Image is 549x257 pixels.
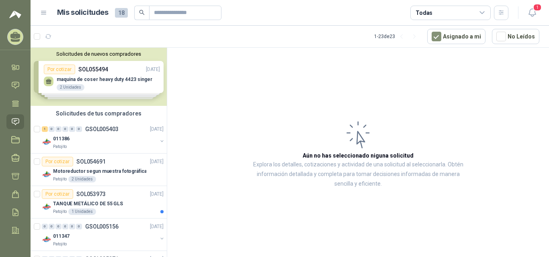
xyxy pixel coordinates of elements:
[55,224,61,229] div: 0
[42,189,73,199] div: Por cotizar
[150,158,164,166] p: [DATE]
[85,126,119,132] p: GSOL005403
[53,135,70,143] p: 011386
[57,7,109,18] h1: Mis solicitudes
[42,124,165,150] a: 1 0 0 0 0 0 GSOL005403[DATE] Company Logo011386Patojito
[42,157,73,166] div: Por cotizar
[68,208,96,215] div: 1 Unidades
[31,106,167,121] div: Solicitudes de tus compradores
[42,170,51,179] img: Company Logo
[49,126,55,132] div: 0
[416,8,432,17] div: Todas
[76,191,106,197] p: SOL053973
[76,224,82,229] div: 0
[115,8,128,18] span: 18
[42,137,51,147] img: Company Logo
[69,224,75,229] div: 0
[31,154,167,186] a: Por cotizarSOL054691[DATE] Company LogoMotoreductor segun muestra fotográficaPatojito2 Unidades
[42,126,48,132] div: 1
[139,10,145,15] span: search
[492,29,539,44] button: No Leídos
[69,126,75,132] div: 0
[42,222,165,247] a: 0 0 0 0 0 0 GSOL005156[DATE] Company Logo011347Patojito
[42,224,48,229] div: 0
[525,6,539,20] button: 1
[248,160,469,189] p: Explora los detalles, cotizaciones y actividad de una solicitud al seleccionarla. Obtén informaci...
[150,223,164,231] p: [DATE]
[9,10,21,19] img: Logo peakr
[62,224,68,229] div: 0
[53,200,123,208] p: TANQUE METÁLICO DE 55 GLS
[49,224,55,229] div: 0
[53,176,67,182] p: Patojito
[85,224,119,229] p: GSOL005156
[31,186,167,219] a: Por cotizarSOL053973[DATE] Company LogoTANQUE METÁLICO DE 55 GLSPatojito1 Unidades
[76,126,82,132] div: 0
[53,144,67,150] p: Patojito
[53,168,146,175] p: Motoreductor segun muestra fotográfica
[55,126,61,132] div: 0
[68,176,96,182] div: 2 Unidades
[31,48,167,106] div: Solicitudes de nuevos compradoresPor cotizarSOL055494[DATE] maquina de coser heavy duty 4423 sing...
[427,29,485,44] button: Asignado a mi
[42,202,51,212] img: Company Logo
[150,190,164,198] p: [DATE]
[53,233,70,240] p: 011347
[303,151,414,160] h3: Aún no has seleccionado niguna solicitud
[53,208,67,215] p: Patojito
[34,51,164,57] button: Solicitudes de nuevos compradores
[53,241,67,247] p: Patojito
[150,125,164,133] p: [DATE]
[62,126,68,132] div: 0
[76,159,106,164] p: SOL054691
[374,30,421,43] div: 1 - 23 de 23
[533,4,542,11] span: 1
[42,235,51,244] img: Company Logo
